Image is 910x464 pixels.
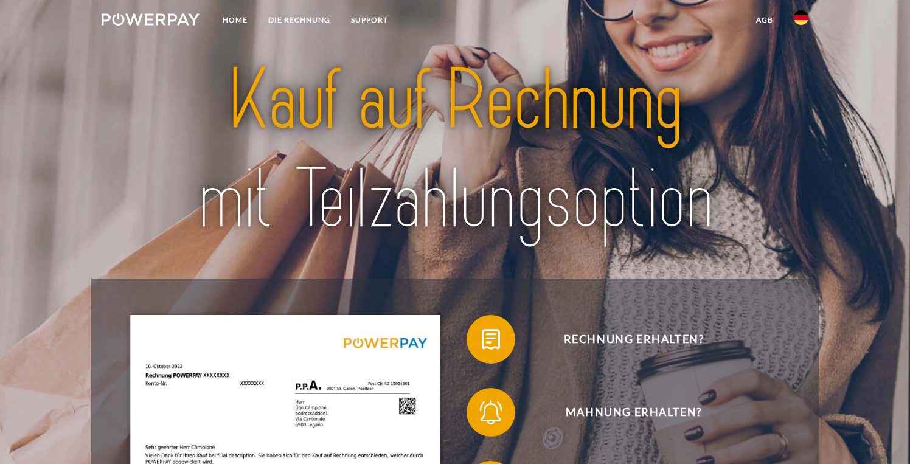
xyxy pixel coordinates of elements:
span: Mahnung erhalten? [485,388,783,437]
button: Rechnung erhalten? [467,315,783,364]
a: Home [212,9,258,31]
img: title-powerpay_de.svg [136,46,774,254]
img: qb_bill.svg [476,324,506,355]
img: logo-powerpay-white.svg [102,13,200,26]
img: qb_bell.svg [476,397,506,428]
button: Mahnung erhalten? [467,388,783,437]
span: Rechnung erhalten? [485,315,783,364]
a: DIE RECHNUNG [258,9,341,31]
img: de [794,10,808,25]
iframe: Schaltfläche zum Öffnen des Messaging-Fensters [861,415,900,454]
a: agb [746,9,783,31]
a: SUPPORT [341,9,398,31]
